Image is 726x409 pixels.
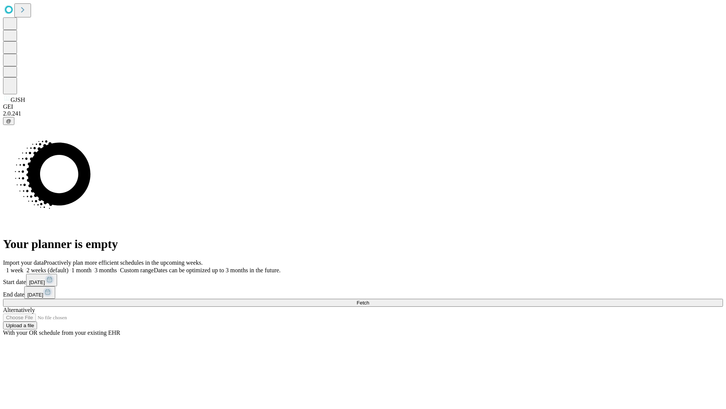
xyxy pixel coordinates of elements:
span: 1 week [6,267,23,273]
span: Custom range [120,267,154,273]
span: 2 weeks (default) [26,267,68,273]
span: Import your data [3,259,44,266]
div: GEI [3,103,723,110]
button: Upload a file [3,322,37,329]
span: 3 months [95,267,117,273]
button: [DATE] [24,286,55,299]
span: 1 month [71,267,92,273]
span: GJSH [11,97,25,103]
div: 2.0.241 [3,110,723,117]
h1: Your planner is empty [3,237,723,251]
span: [DATE] [29,279,45,285]
span: Dates can be optimized up to 3 months in the future. [154,267,281,273]
button: Fetch [3,299,723,307]
span: Alternatively [3,307,35,313]
button: [DATE] [26,274,57,286]
span: Fetch [357,300,369,306]
div: End date [3,286,723,299]
span: Proactively plan more efficient schedules in the upcoming weeks. [44,259,203,266]
button: @ [3,117,14,125]
div: Start date [3,274,723,286]
span: [DATE] [27,292,43,298]
span: With your OR schedule from your existing EHR [3,329,120,336]
span: @ [6,118,11,124]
